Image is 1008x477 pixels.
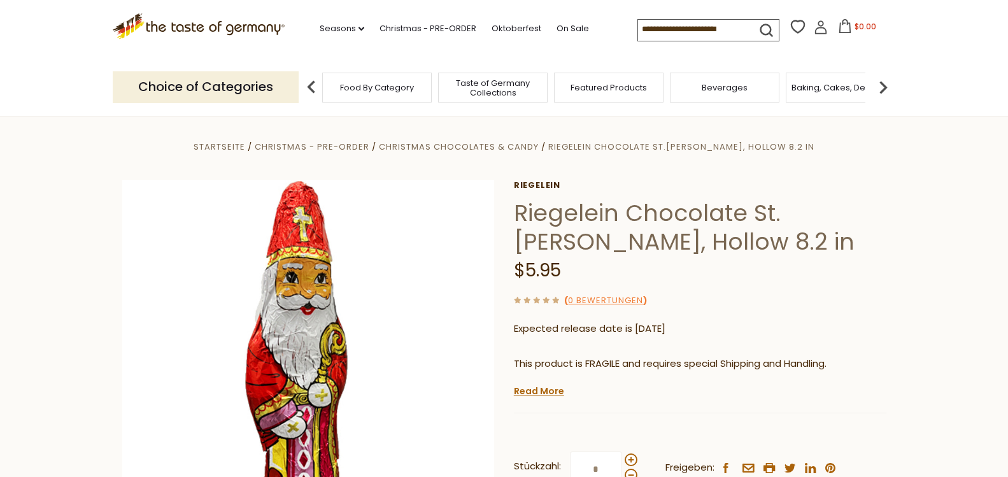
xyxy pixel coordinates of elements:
a: Riegelein Chocolate St.[PERSON_NAME], Hollow 8.2 in [548,141,814,153]
a: Read More [514,385,564,397]
a: Beverages [702,83,748,92]
a: On Sale [557,22,589,36]
a: Riegelein [514,180,886,190]
a: Food By Category [340,83,414,92]
span: $5.95 [514,258,561,283]
a: Christmas - PRE-ORDER [380,22,476,36]
li: We will ship this product in heat-protective, cushioned packaging and ice during warm weather mon... [526,381,886,397]
a: Baking, Cakes, Desserts [791,83,890,92]
p: This product is FRAGILE and requires special Shipping and Handling. [514,356,886,372]
p: Choice of Categories [113,71,299,103]
img: previous arrow [299,75,324,100]
a: Seasons [320,22,364,36]
button: $0.00 [830,19,884,38]
span: ( ) [564,294,647,306]
a: Christmas Chocolates & Candy [379,141,539,153]
a: 0 Bewertungen [568,294,643,308]
span: $0.00 [855,21,876,32]
span: Freigeben: [665,460,714,476]
a: Featured Products [571,83,647,92]
h1: Riegelein Chocolate St.[PERSON_NAME], Hollow 8.2 in [514,199,886,256]
strong: Stückzahl: [514,459,561,474]
p: Expected release date is [DATE] [514,321,886,337]
a: Startseite [194,141,245,153]
a: Christmas - PRE-ORDER [255,141,369,153]
a: Taste of Germany Collections [442,78,544,97]
img: next arrow [870,75,896,100]
a: Oktoberfest [492,22,541,36]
